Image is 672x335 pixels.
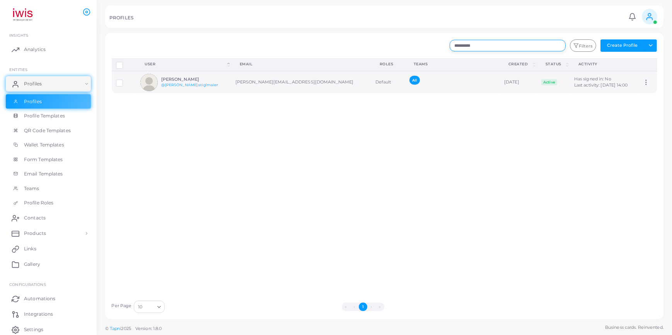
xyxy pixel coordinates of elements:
a: Email Templates [6,167,91,181]
div: Created [508,61,532,67]
div: User [145,61,225,67]
th: Row-selection [112,58,136,71]
a: Gallery [6,257,91,272]
a: Automations [6,291,91,306]
span: Integrations [24,311,53,318]
span: Profile Roles [24,199,53,206]
span: Profiles [24,98,42,105]
a: QR Code Templates [6,123,91,138]
span: Wallet Templates [24,141,64,148]
span: Last activity: [DATE] 14:00 [574,82,628,88]
ul: Pagination [167,303,559,311]
div: Email [240,61,363,67]
td: Default [371,71,405,93]
td: [DATE] [500,71,537,93]
div: Roles [380,61,397,67]
a: Tapni [110,326,121,331]
a: Integrations [6,306,91,322]
span: Active [541,79,558,85]
span: Has signed in: No [574,76,611,82]
a: Products [6,226,91,241]
span: 10 [138,303,142,311]
a: Contacts [6,210,91,226]
span: Version: 1.8.0 [135,326,162,331]
button: Go to page 1 [359,303,367,311]
span: Settings [24,326,43,333]
span: Profiles [24,80,42,87]
button: Filters [570,39,596,52]
label: Per Page [112,303,132,309]
input: Search for option [143,303,154,311]
span: ENTITIES [9,67,27,72]
span: Automations [24,295,55,302]
span: Analytics [24,46,46,53]
span: © [105,325,162,332]
a: Form Templates [6,152,91,167]
span: Business cards. Reinvented. [605,324,663,331]
td: [PERSON_NAME][EMAIL_ADDRESS][DOMAIN_NAME] [231,71,371,93]
a: Profile Roles [6,196,91,210]
a: Profiles [6,76,91,92]
span: QR Code Templates [24,127,71,134]
h6: [PERSON_NAME] [161,77,218,82]
div: Search for option [134,301,165,313]
div: Teams [414,61,491,67]
span: INSIGHTS [9,33,28,37]
img: avatar [140,74,158,91]
span: Email Templates [24,170,63,177]
a: Analytics [6,42,91,57]
span: Gallery [24,261,40,268]
img: logo [7,7,50,22]
span: Products [24,230,46,237]
span: Links [24,245,36,252]
h5: PROFILES [109,15,133,20]
div: activity [578,61,630,67]
span: Teams [24,185,39,192]
span: Contacts [24,214,46,221]
span: All [409,76,420,85]
a: Links [6,241,91,257]
a: @[PERSON_NAME].stiglmaier [161,83,218,87]
button: Create Profile [600,39,645,52]
div: Status [546,61,565,67]
a: Profiles [6,94,91,109]
a: Wallet Templates [6,138,91,152]
span: Form Templates [24,156,63,163]
th: Action [638,58,657,71]
span: 2025 [121,325,131,332]
a: Profile Templates [6,109,91,123]
span: Configurations [9,282,46,287]
span: Profile Templates [24,112,65,119]
a: Teams [6,181,91,196]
